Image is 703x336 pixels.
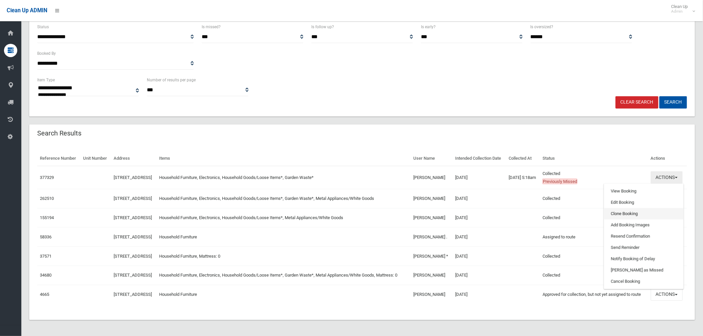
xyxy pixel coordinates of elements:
[540,151,648,166] th: Status
[506,151,540,166] th: Collected At
[411,247,452,266] td: [PERSON_NAME] *
[604,276,683,287] a: Cancel Booking
[156,247,411,266] td: Household Furniture, Mattress: 0
[147,76,196,84] label: Number of results per page
[604,197,683,208] a: Edit Booking
[543,179,577,184] span: Previously Missed
[156,208,411,227] td: Household Furniture, Electronics, Household Goods/Loose Items*, Metal Appliances/White Goods
[40,215,54,220] a: 155194
[156,189,411,208] td: Household Furniture, Electronics, Household Goods/Loose Items*, Garden Waste*, Metal Appliances/W...
[540,266,648,285] td: Collected
[37,76,55,84] label: Item Type
[114,196,152,201] a: [STREET_ADDRESS]
[421,23,436,31] label: Is early?
[411,285,452,304] td: [PERSON_NAME]
[540,285,648,304] td: Approved for collection, but not yet assigned to route
[452,189,506,208] td: [DATE]
[531,23,553,31] label: Is oversized?
[604,253,683,265] a: Notify Booking of Delay
[156,166,411,189] td: Household Furniture, Electronics, Household Goods/Loose Items*, Garden Waste*
[604,231,683,242] a: Resend Confirmation
[452,227,506,247] td: [DATE]
[452,208,506,227] td: [DATE]
[40,254,51,259] a: 37571
[648,151,687,166] th: Actions
[156,151,411,166] th: Items
[37,50,56,57] label: Booked By
[40,273,51,278] a: 34680
[114,234,152,239] a: [STREET_ADDRESS]
[651,171,683,184] button: Actions
[40,234,51,239] a: 58336
[29,127,89,140] header: Search Results
[659,96,687,109] button: Search
[651,289,683,301] button: Actions
[80,151,111,166] th: Unit Number
[40,175,54,180] a: 377329
[156,285,411,304] td: Household Furniture
[540,189,648,208] td: Collected
[411,189,452,208] td: [PERSON_NAME]
[40,196,54,201] a: 262510
[604,219,683,231] a: Add Booking Images
[452,166,506,189] td: [DATE]
[604,242,683,253] a: Send Reminder
[452,151,506,166] th: Intended Collection Date
[668,4,695,14] span: Clean Up
[540,208,648,227] td: Collected
[114,292,152,297] a: [STREET_ADDRESS]
[604,208,683,219] a: Clone Booking
[506,166,540,189] td: [DATE] 5:18am
[37,23,49,31] label: Status
[156,266,411,285] td: Household Furniture, Electronics, Household Goods/Loose Items*, Garden Waste*, Metal Appliances/W...
[114,254,152,259] a: [STREET_ADDRESS]
[114,273,152,278] a: [STREET_ADDRESS]
[114,215,152,220] a: [STREET_ADDRESS]
[411,151,452,166] th: User Name
[411,227,452,247] td: [PERSON_NAME] .
[604,186,683,197] a: View Booking
[452,266,506,285] td: [DATE]
[7,7,47,14] span: Clean Up ADMIN
[156,227,411,247] td: Household Furniture
[452,285,506,304] td: [DATE]
[311,23,334,31] label: Is follow up?
[540,247,648,266] td: Collected
[37,151,80,166] th: Reference Number
[411,166,452,189] td: [PERSON_NAME]
[540,166,648,189] td: Collected
[411,208,452,227] td: [PERSON_NAME]
[671,9,688,14] small: Admin
[40,292,49,297] a: 4665
[411,266,452,285] td: [PERSON_NAME]
[202,23,221,31] label: Is missed?
[540,227,648,247] td: Assigned to route
[111,151,156,166] th: Address
[452,247,506,266] td: [DATE]
[616,96,658,109] a: Clear Search
[604,265,683,276] a: [PERSON_NAME] as Missed
[114,175,152,180] a: [STREET_ADDRESS]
